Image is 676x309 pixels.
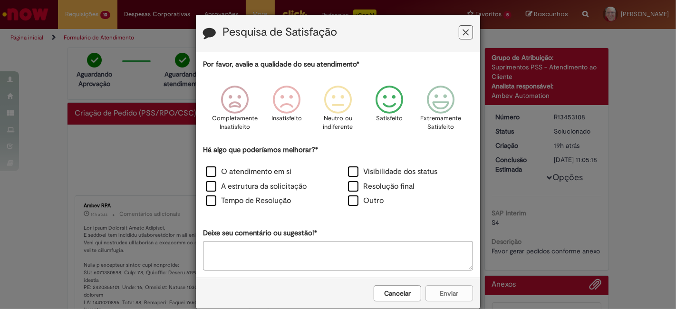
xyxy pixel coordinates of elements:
[203,228,317,238] label: Deixe seu comentário ou sugestão!*
[271,114,302,123] p: Insatisfeito
[212,114,258,132] p: Completamente Insatisfeito
[376,114,403,123] p: Satisfeito
[348,195,384,206] label: Outro
[420,114,461,132] p: Extremamente Satisfeito
[211,78,259,144] div: Completamente Insatisfeito
[262,78,311,144] div: Insatisfeito
[348,166,437,177] label: Visibilidade dos status
[365,78,414,144] div: Satisfeito
[416,78,465,144] div: Extremamente Satisfeito
[222,26,337,39] label: Pesquisa de Satisfação
[203,59,359,69] label: Por favor, avalie a qualidade do seu atendimento*
[321,114,355,132] p: Neutro ou indiferente
[203,145,473,209] div: Há algo que poderíamos melhorar?*
[348,181,415,192] label: Resolução final
[314,78,362,144] div: Neutro ou indiferente
[206,195,291,206] label: Tempo de Resolução
[374,285,421,301] button: Cancelar
[206,166,291,177] label: O atendimento em si
[206,181,307,192] label: A estrutura da solicitação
